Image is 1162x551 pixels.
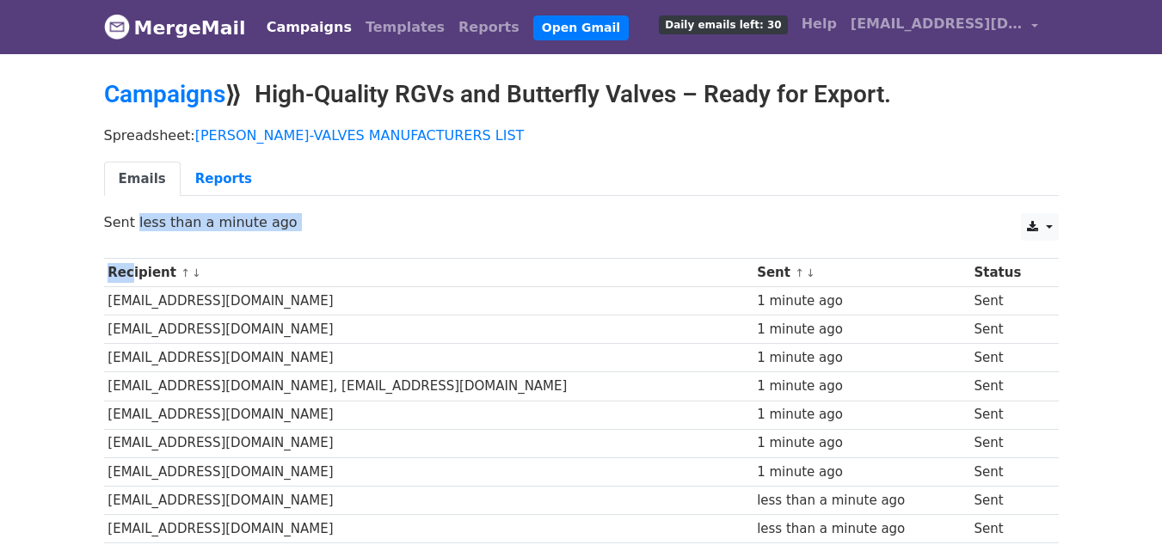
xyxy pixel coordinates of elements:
[104,429,753,457] td: [EMAIL_ADDRESS][DOMAIN_NAME]
[795,7,844,41] a: Help
[181,266,190,279] a: ↑
[757,291,966,311] div: 1 minute ago
[104,259,753,287] th: Recipient
[104,213,1059,231] p: Sent less than a minute ago
[970,259,1048,287] th: Status
[104,126,1059,144] p: Spreadsheet:
[104,344,753,372] td: [EMAIL_ADDRESS][DOMAIN_NAME]
[970,287,1048,315] td: Sent
[181,162,267,197] a: Reports
[192,266,201,279] a: ↓
[757,491,966,511] div: less than a minute ago
[844,7,1045,47] a: [EMAIL_ADDRESS][DOMAIN_NAME]
[260,10,359,45] a: Campaigns
[757,462,966,482] div: 1 minute ago
[970,315,1048,344] td: Sent
[753,259,969,287] th: Sent
[104,457,753,486] td: [EMAIL_ADDRESS][DOMAIN_NAME]
[104,162,181,197] a: Emails
[452,10,526,45] a: Reports
[970,457,1048,486] td: Sent
[970,372,1048,401] td: Sent
[970,486,1048,514] td: Sent
[1076,468,1162,551] iframe: Chat Widget
[104,486,753,514] td: [EMAIL_ADDRESS][DOMAIN_NAME]
[359,10,452,45] a: Templates
[970,344,1048,372] td: Sent
[795,266,804,279] a: ↑
[104,9,246,46] a: MergeMail
[104,401,753,429] td: [EMAIL_ADDRESS][DOMAIN_NAME]
[970,514,1048,542] td: Sent
[104,14,130,40] img: MergeMail logo
[757,348,966,368] div: 1 minute ago
[970,401,1048,429] td: Sent
[659,15,787,34] span: Daily emails left: 30
[104,372,753,401] td: [EMAIL_ADDRESS][DOMAIN_NAME], [EMAIL_ADDRESS][DOMAIN_NAME]
[970,429,1048,457] td: Sent
[104,80,1059,109] h2: ⟫ High-Quality RGVs and Butterfly Valves – Ready for Export.
[533,15,629,40] a: Open Gmail
[757,405,966,425] div: 1 minute ago
[195,127,525,144] a: [PERSON_NAME]-VALVES MANUFACTURERS LIST
[104,514,753,542] td: [EMAIL_ADDRESS][DOMAIN_NAME]
[652,7,794,41] a: Daily emails left: 30
[757,320,966,340] div: 1 minute ago
[851,14,1023,34] span: [EMAIL_ADDRESS][DOMAIN_NAME]
[104,287,753,315] td: [EMAIL_ADDRESS][DOMAIN_NAME]
[757,433,966,453] div: 1 minute ago
[104,80,225,108] a: Campaigns
[757,377,966,396] div: 1 minute ago
[757,519,966,539] div: less than a minute ago
[806,266,815,279] a: ↓
[104,315,753,344] td: [EMAIL_ADDRESS][DOMAIN_NAME]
